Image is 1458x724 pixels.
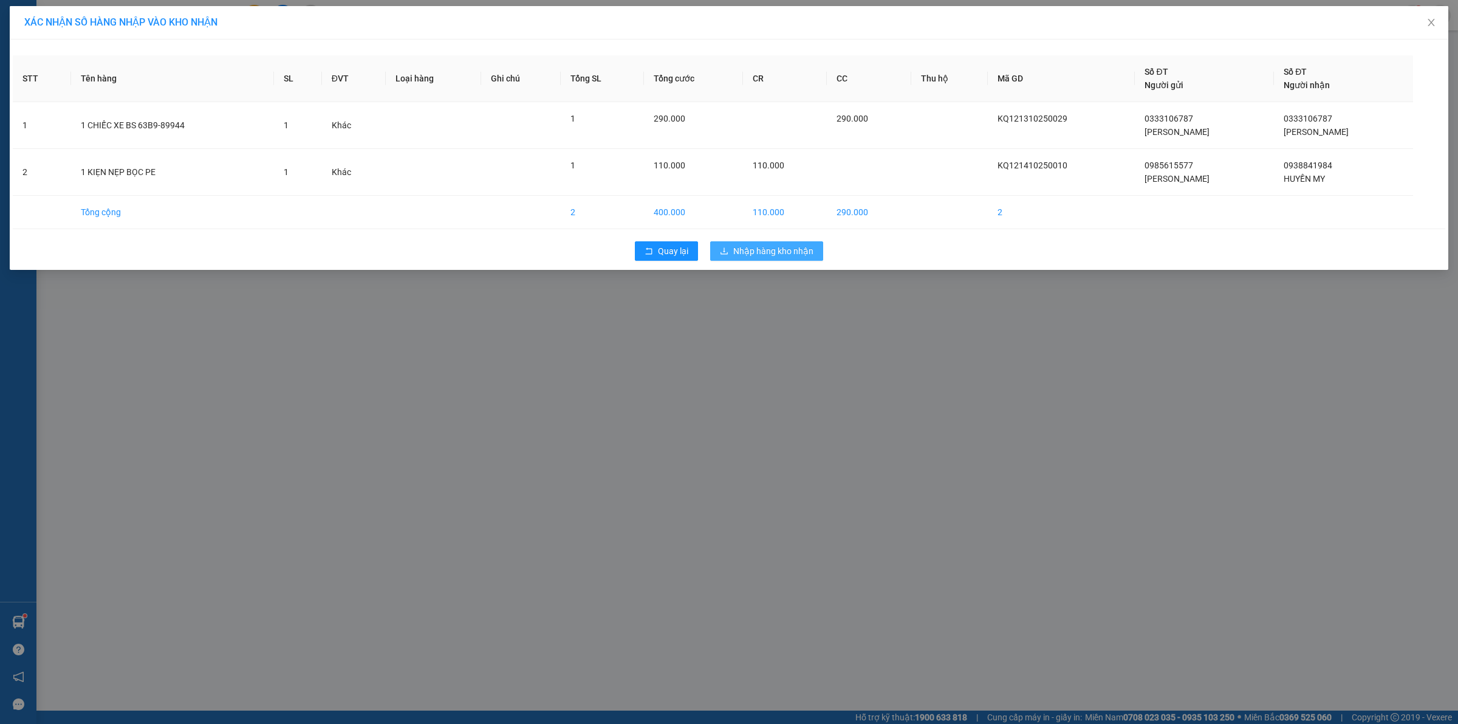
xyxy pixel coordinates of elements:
[561,196,644,229] td: 2
[322,102,386,149] td: Khác
[1284,160,1332,170] span: 0938841984
[386,55,481,102] th: Loại hàng
[998,160,1067,170] span: KQ121410250010
[635,241,698,261] button: rollbackQuay lại
[743,196,827,229] td: 110.000
[561,55,644,102] th: Tổng SL
[13,55,71,102] th: STT
[733,244,813,258] span: Nhập hàng kho nhận
[644,55,743,102] th: Tổng cước
[24,16,217,28] span: XÁC NHẬN SỐ HÀNG NHẬP VÀO KHO NHẬN
[1284,80,1330,90] span: Người nhận
[570,160,575,170] span: 1
[654,114,685,123] span: 290.000
[284,167,289,177] span: 1
[988,55,1135,102] th: Mã GD
[322,149,386,196] td: Khác
[658,244,688,258] span: Quay lại
[827,196,911,229] td: 290.000
[1145,174,1210,184] span: [PERSON_NAME]
[988,196,1135,229] td: 2
[13,149,71,196] td: 2
[827,55,911,102] th: CC
[322,55,386,102] th: ĐVT
[911,55,988,102] th: Thu hộ
[654,160,685,170] span: 110.000
[743,55,827,102] th: CR
[1284,114,1332,123] span: 0333106787
[1284,67,1307,77] span: Số ĐT
[644,196,743,229] td: 400.000
[720,247,728,257] span: download
[71,102,274,149] td: 1 CHIẾC XE BS 63B9-89944
[13,102,71,149] td: 1
[753,160,784,170] span: 110.000
[1284,127,1349,137] span: [PERSON_NAME]
[1145,160,1193,170] span: 0985615577
[1284,174,1325,184] span: HUYỀN MY
[481,55,561,102] th: Ghi chú
[1145,80,1183,90] span: Người gửi
[71,196,274,229] td: Tổng cộng
[274,55,322,102] th: SL
[998,114,1067,123] span: KQ121310250029
[71,55,274,102] th: Tên hàng
[1414,6,1448,40] button: Close
[1426,18,1436,27] span: close
[570,114,575,123] span: 1
[837,114,868,123] span: 290.000
[645,247,653,257] span: rollback
[284,120,289,130] span: 1
[710,241,823,261] button: downloadNhập hàng kho nhận
[1145,114,1193,123] span: 0333106787
[1145,127,1210,137] span: [PERSON_NAME]
[71,149,274,196] td: 1 KIẸN NẸP BỌC PE
[1145,67,1168,77] span: Số ĐT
